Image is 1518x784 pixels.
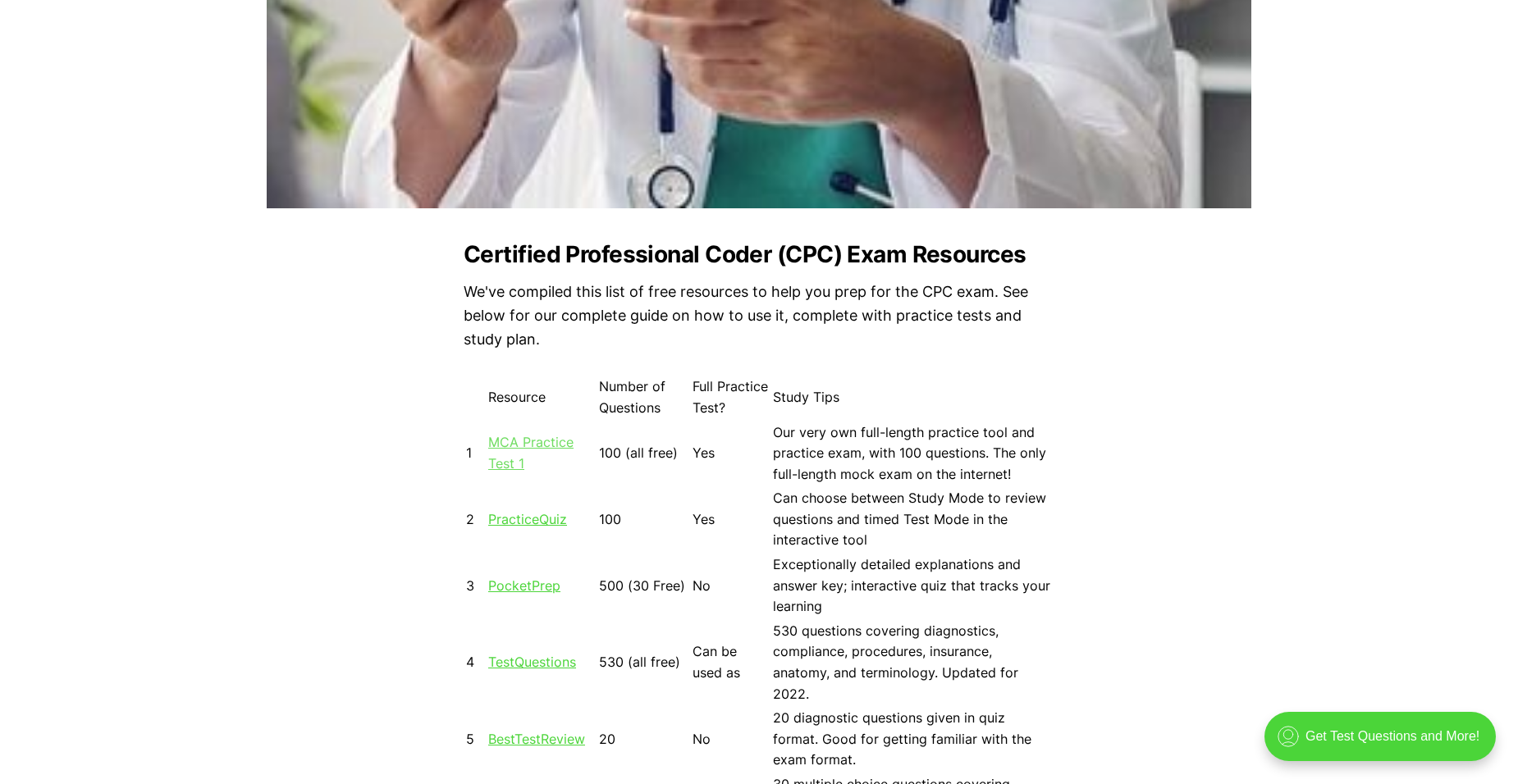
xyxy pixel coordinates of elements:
[488,434,574,472] a: MCA Practice Test 1
[598,707,690,772] td: 20
[464,241,1054,267] h2: Certified Professional Coder (CPC) Exam Resources
[692,554,770,618] td: No
[598,554,690,618] td: 500 (30 Free)
[692,620,770,705] td: Can be used as
[465,707,486,772] td: 5
[692,376,770,419] td: Full Practice Test?
[692,707,770,772] td: No
[487,376,597,419] td: Resource
[772,554,1053,618] td: Exceptionally detailed explanations and answer key; interactive quiz that tracks your learning
[488,654,576,670] a: TestQuestions
[598,487,690,552] td: 100
[1251,704,1518,784] iframe: portal-trigger
[465,554,486,618] td: 3
[465,620,486,705] td: 4
[772,376,1053,419] td: Study Tips
[772,707,1053,772] td: 20 diagnostic questions given in quiz format. Good for getting familiar with the exam format.
[598,620,690,705] td: 530 (all free)
[692,422,770,486] td: Yes
[465,487,486,552] td: 2
[772,422,1053,486] td: Our very own full-length practice tool and practice exam, with 100 questions. The only full-lengt...
[488,511,567,527] a: PracticeQuiz
[488,731,585,747] a: BestTestReview
[465,422,486,486] td: 1
[772,487,1053,552] td: Can choose between Study Mode to review questions and timed Test Mode in the interactive tool
[598,422,690,486] td: 100 (all free)
[692,487,770,552] td: Yes
[598,376,690,419] td: Number of Questions
[464,280,1054,351] p: We've compiled this list of free resources to help you prep for the CPC exam. See below for our c...
[488,577,560,594] a: PocketPrep
[772,620,1053,705] td: 530 questions covering diagnostics, compliance, procedures, insurance, anatomy, and terminology. ...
